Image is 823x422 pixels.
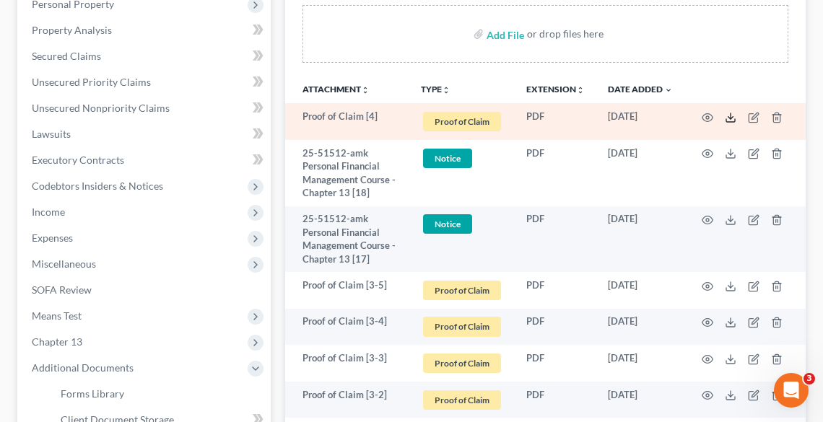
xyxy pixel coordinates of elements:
[61,387,124,400] span: Forms Library
[576,86,585,94] i: unfold_more
[421,146,503,170] a: Notice
[526,84,585,94] a: Extensionunfold_more
[12,113,277,410] div: Emma says…
[423,281,501,300] span: Proof of Claim
[596,140,684,206] td: [DATE]
[421,110,503,133] a: Proof of Claim
[20,43,271,69] a: Secured Claims
[85,208,171,219] b: 10 full minutes
[515,382,596,418] td: PDF
[302,84,370,94] a: Attachmentunfold_more
[32,283,92,296] span: SOFA Review
[515,206,596,273] td: PDF
[20,121,271,147] a: Lawsuits
[226,6,253,33] button: Home
[421,212,503,236] a: Notice
[20,277,271,303] a: SOFA Review
[423,149,472,168] span: Notice
[12,281,276,306] textarea: Message…
[423,353,501,373] span: Proof of Claim
[20,95,271,121] a: Unsecured Nonpriority Claims
[423,390,501,410] span: Proof of Claim
[423,112,501,131] span: Proof of Claim
[515,309,596,346] td: PDF
[608,84,673,94] a: Date Added expand_more
[41,8,64,31] img: Profile image for Emma
[515,272,596,309] td: PDF
[515,103,596,140] td: PDF
[596,272,684,309] td: [DATE]
[423,317,501,336] span: Proof of Claim
[596,206,684,273] td: [DATE]
[285,272,409,309] td: Proof of Claim [3-5]
[32,309,82,322] span: Means Test
[70,18,99,32] p: Active
[32,50,101,62] span: Secured Claims
[32,24,112,36] span: Property Analysis
[285,140,409,206] td: 25-51512-amk Personal Financial Management Course - Chapter 13 [18]
[49,381,271,407] a: Forms Library
[421,278,503,302] a: Proof of Claim
[23,123,191,134] b: 🚨 Notice: MFA Filing Issue 🚨
[32,76,151,88] span: Unsecured Priority Claims
[596,309,684,346] td: [DATE]
[515,140,596,206] td: PDF
[442,86,450,94] i: unfold_more
[596,345,684,382] td: [DATE]
[32,335,82,348] span: Chapter 13
[23,193,225,249] div: If you experience this issue, please wait at least between filing attempts to allow MFA to reset ...
[70,7,164,18] h1: [PERSON_NAME]
[22,312,34,323] button: Upload attachment
[423,214,472,234] span: Notice
[527,27,604,41] div: or drop files here
[32,258,96,270] span: Miscellaneous
[32,102,170,114] span: Unsecured Nonpriority Claims
[285,103,409,140] td: Proof of Claim [4]
[285,382,409,418] td: Proof of Claim [3-2]
[515,345,596,382] td: PDF
[596,382,684,418] td: [DATE]
[285,345,409,382] td: Proof of Claim [3-3]
[92,312,103,323] button: Start recording
[421,315,503,338] a: Proof of Claim
[32,128,71,140] span: Lawsuits
[20,147,271,173] a: Executory Contracts
[132,247,157,272] button: Scroll to bottom
[285,206,409,273] td: 25-51512-amk Personal Financial Management Course - Chapter 13 [17]
[20,17,271,43] a: Property Analysis
[32,361,134,374] span: Additional Documents
[69,312,80,323] button: Gif picker
[774,373,809,408] iframe: Intercom live chat
[421,85,450,94] button: TYPEunfold_more
[804,373,815,384] span: 3
[596,103,684,140] td: [DATE]
[32,180,163,192] span: Codebtors Insiders & Notices
[32,154,124,166] span: Executory Contracts
[421,388,503,412] a: Proof of Claim
[45,312,57,323] button: Emoji picker
[12,113,237,379] div: 🚨 Notice: MFA Filing Issue 🚨We’ve noticed some users are not receiving the MFA pop-up when filing...
[9,6,37,33] button: go back
[20,69,271,95] a: Unsecured Priority Claims
[361,86,370,94] i: unfold_more
[664,86,673,94] i: expand_more
[421,351,503,375] a: Proof of Claim
[23,144,225,186] div: We’ve noticed some users are not receiving the MFA pop-up when filing [DATE].
[248,306,271,329] button: Send a message…
[32,232,73,244] span: Expenses
[32,206,65,218] span: Income
[285,309,409,346] td: Proof of Claim [3-4]
[253,6,279,32] div: Close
